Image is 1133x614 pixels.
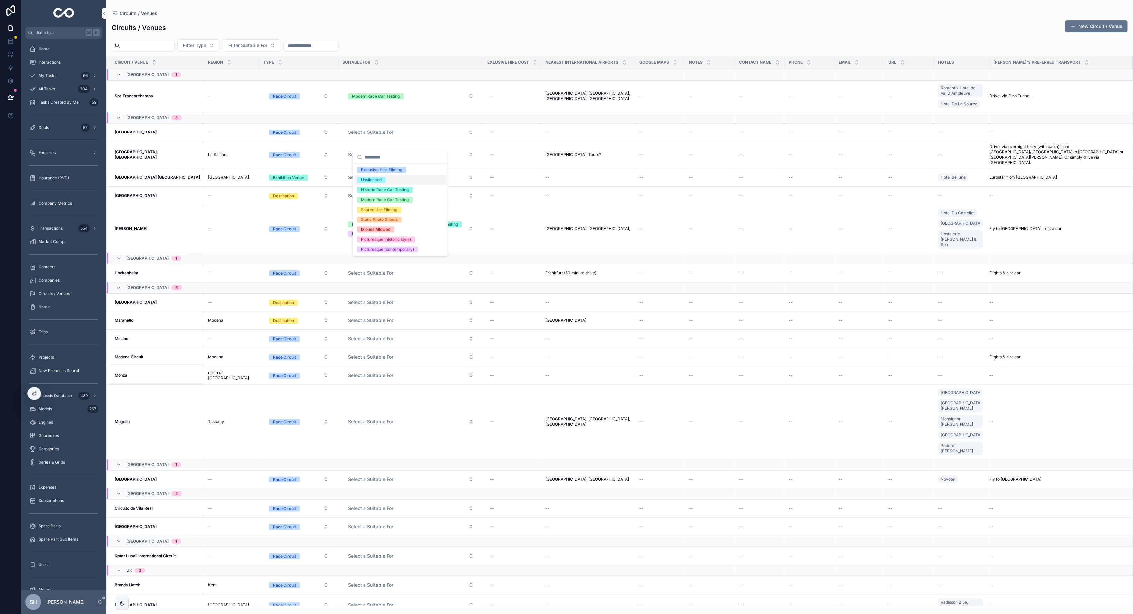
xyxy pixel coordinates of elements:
span: -- [938,270,942,276]
span: -- [839,93,843,99]
a: -- [639,270,681,276]
a: Insurance (RVD) [25,172,102,184]
div: Static Photo Shoots [361,217,398,223]
span: Select a Suitable For [348,192,393,199]
a: -- [487,223,537,234]
a: Circuits / Venues [112,10,157,17]
div: -- [490,270,494,276]
div: Shared Use Filming [361,207,397,213]
a: -- [938,152,985,157]
span: -- [888,193,892,198]
div: Destination [273,300,294,306]
a: Hotel De La Source [938,100,980,108]
span: [GEOGRAPHIC_DATA], [GEOGRAPHIC_DATA], [GEOGRAPHIC_DATA], [GEOGRAPHIC_DATA] [545,91,631,101]
a: -- [545,300,631,305]
a: Select Button [263,148,334,161]
span: All Tasks [39,86,55,92]
button: Select Button [343,190,479,202]
a: La Sarthe [208,152,255,157]
span: -- [639,152,643,157]
span: Market Comps [39,239,66,244]
div: Drones Allowed [361,227,390,233]
div: Destination [273,193,294,199]
a: Select Button [263,267,334,279]
strong: [GEOGRAPHIC_DATA] [115,300,157,305]
span: Select a Suitable For [348,174,393,181]
button: Select Button [264,149,334,161]
a: -- [739,130,781,135]
button: Jump to...K [25,27,102,39]
div: -- [490,300,494,305]
div: 57 [81,124,90,132]
a: -- [839,130,880,135]
a: [GEOGRAPHIC_DATA] [GEOGRAPHIC_DATA] [115,175,200,180]
a: Deals57 [25,122,102,133]
a: -- [639,226,681,231]
a: -- [839,193,880,198]
span: Filter Suitable For [228,42,267,49]
a: Select Button [342,218,479,240]
a: -- [639,152,681,157]
span: Insurance (RVD) [39,175,69,181]
a: -- [739,175,781,180]
a: [GEOGRAPHIC_DATA] [115,130,200,135]
a: -- [789,193,831,198]
a: -- [739,270,781,276]
a: [GEOGRAPHIC_DATA] [115,300,200,305]
span: -- [839,193,843,198]
a: Home [25,43,102,55]
a: Select Button [263,189,334,202]
span: -- [739,130,743,135]
a: Select Button [342,267,479,279]
a: -- [208,93,255,99]
a: [GEOGRAPHIC_DATA], [GEOGRAPHIC_DATA], [545,226,631,231]
a: Frankfurt (50 minute drive) [545,270,631,276]
span: -- [789,93,793,99]
span: -- [545,300,549,305]
span: -- [545,193,549,198]
a: -- [739,93,781,99]
a: -- [689,193,731,198]
div: Picturesque (contemporary) [352,231,405,237]
span: Hotel Bellune [941,175,966,180]
div: 59 [90,98,98,106]
span: -- [888,270,892,276]
span: Select a Suitable For [348,299,393,306]
span: -- [639,193,643,198]
strong: [GEOGRAPHIC_DATA] [115,193,157,198]
a: -- [789,130,831,135]
div: Exclusive Hire Filming [361,167,402,173]
a: Contacts [25,261,102,273]
button: Select Button [343,218,479,239]
span: -- [739,193,743,198]
span: -- [739,175,743,180]
span: -- [789,130,793,135]
button: Select Button [264,90,334,102]
span: Select a Suitable For [348,270,393,276]
a: [GEOGRAPHIC_DATA], Tours? [545,152,631,157]
a: [GEOGRAPHIC_DATA] [208,175,255,180]
a: -- [839,93,880,99]
strong: [GEOGRAPHIC_DATA] [115,130,157,134]
a: Hotel Du Castellet[GEOGRAPHIC_DATA]Hostelerie [PERSON_NAME] & Spa [938,208,985,250]
span: -- [989,130,993,135]
span: -- [639,130,643,135]
a: Romantik Hotel de Val D'Ambleuve [938,84,983,97]
button: Select Button [223,39,281,52]
span: -- [689,175,693,180]
a: Drive, via overnight ferry (with cabin) from [GEOGRAPHIC_DATA]/[GEOGRAPHIC_DATA] to [GEOGRAPHIC_D... [989,144,1125,165]
span: Jump to... [36,30,83,35]
a: -- [208,300,255,305]
a: -- [888,175,930,180]
a: Select Button [263,126,334,138]
span: -- [689,226,693,231]
span: -- [789,226,793,231]
span: Company Metrics [39,201,72,206]
div: -- [490,193,494,198]
div: Modern Race Car Testing [352,221,400,227]
a: -- [888,152,930,157]
a: New Circuit / Venue [1065,20,1128,32]
div: Unsilenced [361,177,382,183]
a: -- [789,226,831,231]
div: Historic Race Car Testing [361,187,409,193]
